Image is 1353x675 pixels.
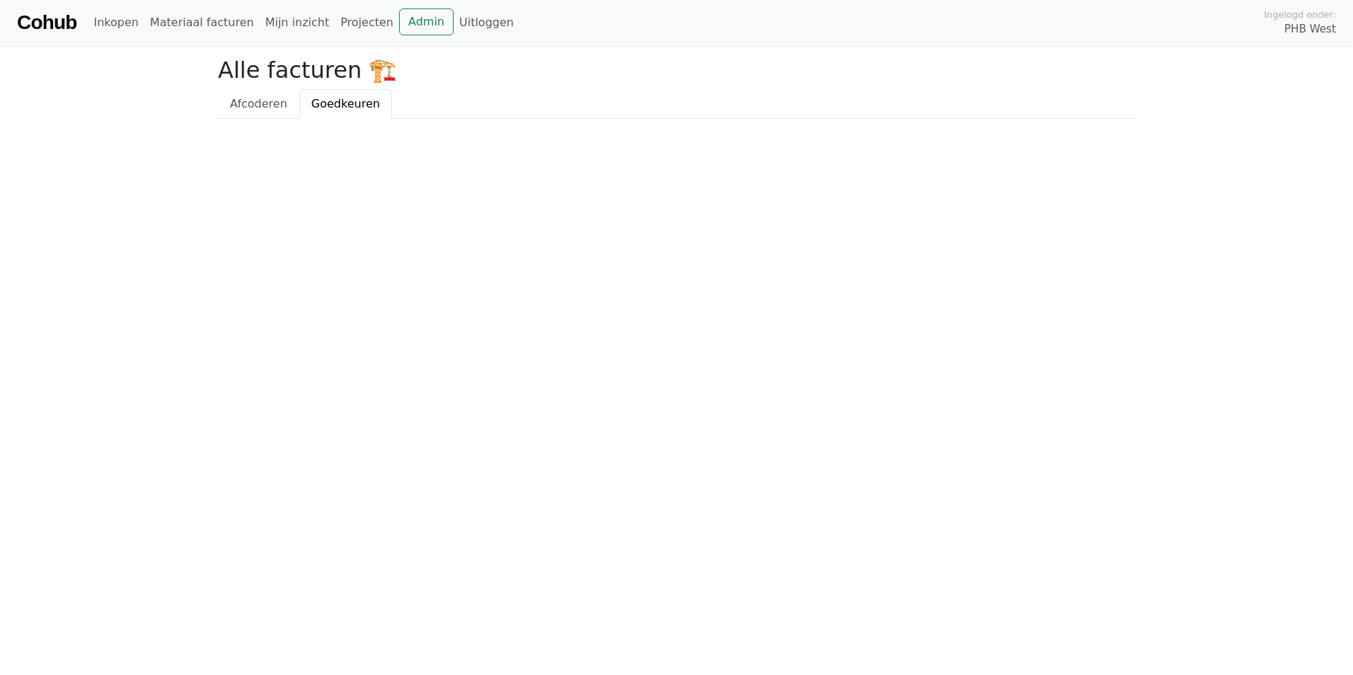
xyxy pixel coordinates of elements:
a: Cohub [17,6,76,40]
a: Afcoderen [218,89,299,119]
a: Projecten [335,8,399,37]
span: Afcoderen [230,97,287,110]
span: Ingelogd onder: [1264,8,1336,21]
a: Uitloggen [454,8,519,37]
h2: Alle facturen 🏗️ [218,57,1135,83]
a: Goedkeuren [299,89,392,119]
a: Mijn inzicht [260,8,335,37]
a: Inkopen [88,8,144,37]
span: Goedkeuren [311,97,380,110]
a: Materiaal facturen [144,8,260,37]
span: PHB West [1284,21,1336,37]
a: Admin [399,8,454,35]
